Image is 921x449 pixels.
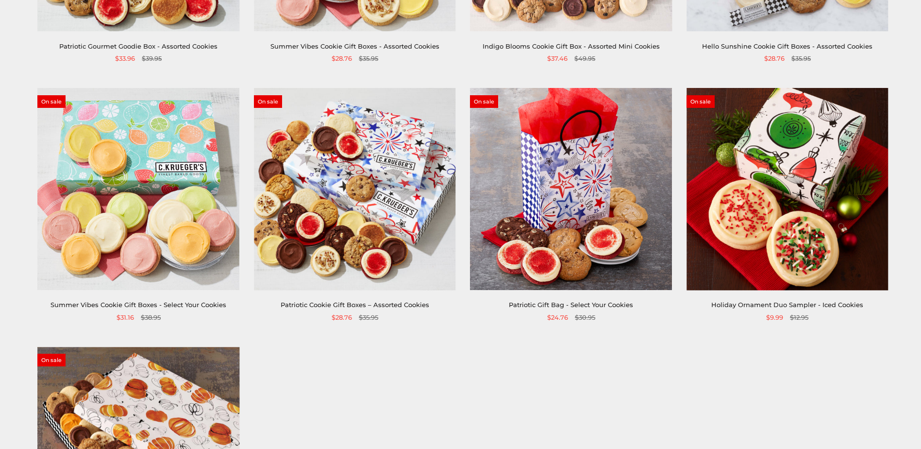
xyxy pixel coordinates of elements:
[547,312,568,323] span: $24.76
[142,53,162,64] span: $39.95
[50,301,226,309] a: Summer Vibes Cookie Gift Boxes - Select Your Cookies
[8,412,100,441] iframe: Sign Up via Text for Offers
[37,88,239,291] img: Summer Vibes Cookie Gift Boxes - Select Your Cookies
[711,301,863,309] a: Holiday Ornament Duo Sampler - Iced Cookies
[790,312,808,323] span: $12.95
[547,53,568,64] span: $37.46
[470,95,498,108] span: On sale
[470,88,672,291] img: Patriotic Gift Bag - Select Your Cookies
[791,53,811,64] span: $35.95
[115,53,135,64] span: $33.96
[37,354,66,366] span: On sale
[37,95,66,108] span: On sale
[270,42,439,50] a: Summer Vibes Cookie Gift Boxes - Assorted Cookies
[281,301,429,309] a: Patriotic Cookie Gift Boxes – Assorted Cookies
[254,88,456,291] img: Patriotic Cookie Gift Boxes – Assorted Cookies
[141,312,161,323] span: $38.95
[575,312,595,323] span: $30.95
[702,42,872,50] a: Hello Sunshine Cookie Gift Boxes - Assorted Cookies
[687,95,715,108] span: On sale
[117,312,134,323] span: $31.16
[687,88,888,291] img: Holiday Ornament Duo Sampler - Iced Cookies
[254,95,282,108] span: On sale
[59,42,218,50] a: Patriotic Gourmet Goodie Box - Assorted Cookies
[766,312,783,323] span: $9.99
[483,42,660,50] a: Indigo Blooms Cookie Gift Box - Assorted Mini Cookies
[359,53,378,64] span: $35.95
[509,301,633,309] a: Patriotic Gift Bag - Select Your Cookies
[764,53,785,64] span: $28.76
[332,312,352,323] span: $28.76
[574,53,595,64] span: $49.95
[332,53,352,64] span: $28.76
[359,312,378,323] span: $35.95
